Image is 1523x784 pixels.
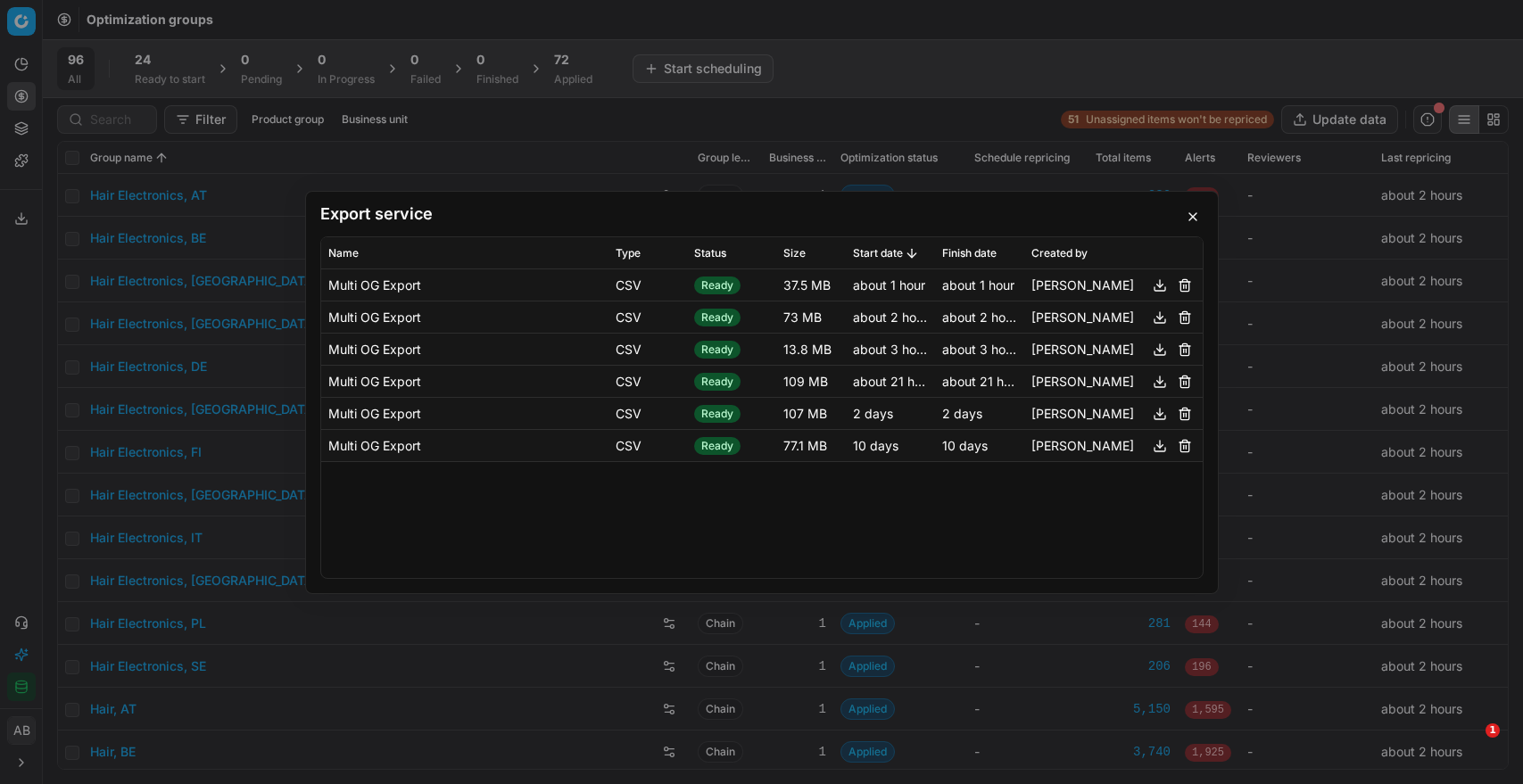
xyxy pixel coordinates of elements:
div: CSV [616,436,680,454]
div: Multi OG Export [328,308,601,326]
div: CSV [616,340,680,358]
span: Ready [694,276,741,294]
span: Name [328,245,359,260]
span: Ready [694,437,741,455]
span: about 3 hours [942,341,1023,356]
span: about 1 hour [853,276,925,292]
div: [PERSON_NAME] [1031,402,1196,424]
span: Size [783,245,806,260]
div: CSV [616,372,680,390]
div: CSV [616,404,680,422]
div: [PERSON_NAME] [1031,434,1196,456]
span: Type [616,245,641,260]
span: 2 days [942,405,982,420]
span: Ready [694,341,741,359]
div: Multi OG Export [328,276,601,293]
div: 77.1 MB [783,436,839,454]
div: 37.5 MB [783,276,839,293]
span: Finish date [942,245,997,260]
span: about 2 hours [942,309,1023,324]
div: CSV [616,276,680,293]
div: Multi OG Export [328,372,601,390]
span: Ready [694,405,741,423]
span: 1 [1486,723,1500,738]
span: Status [694,245,726,260]
div: [PERSON_NAME] [1031,370,1196,392]
span: Ready [694,373,741,391]
div: 73 MB [783,308,839,326]
span: Created by [1031,245,1088,260]
span: 10 days [942,437,988,452]
span: about 21 hours [942,373,1029,388]
span: about 3 hours [853,341,934,356]
div: Multi OG Export [328,404,601,422]
div: [PERSON_NAME] [1031,274,1196,295]
div: 13.8 MB [783,340,839,358]
div: Multi OG Export [328,340,601,358]
span: about 21 hours [853,373,939,388]
div: 107 MB [783,404,839,422]
button: Sorted by Start date descending [903,243,921,261]
div: CSV [616,308,680,326]
h2: Export service [320,206,1204,222]
iframe: Intercom live chat [1449,723,1492,766]
span: 2 days [853,405,893,420]
span: Start date [853,245,903,260]
div: 109 MB [783,372,839,390]
span: about 1 hour [942,276,1014,292]
div: [PERSON_NAME] [1031,338,1196,359]
div: Multi OG Export [328,436,601,454]
span: 10 days [853,437,898,452]
span: about 2 hours [853,309,934,324]
div: [PERSON_NAME] [1031,306,1196,327]
span: Ready [694,309,741,326]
